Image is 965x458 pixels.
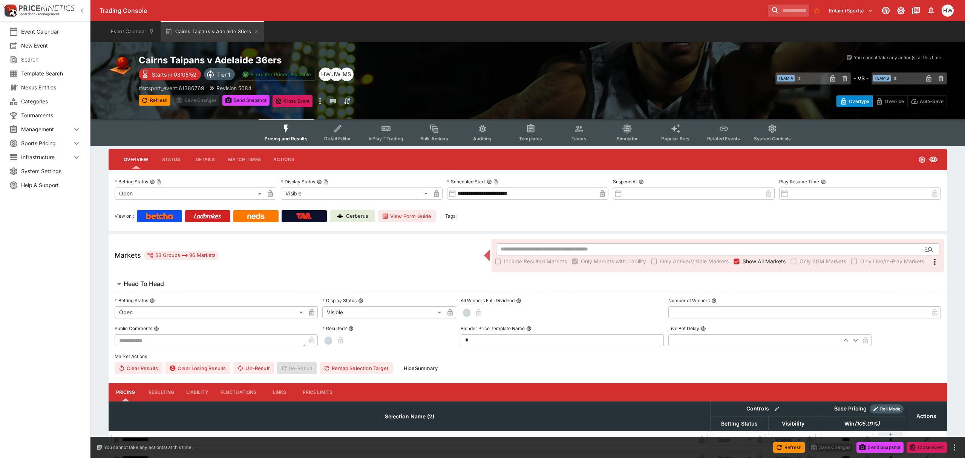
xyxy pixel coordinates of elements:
button: Event Calendar [106,21,159,42]
button: Un-Result [233,362,274,374]
p: Suspend At [613,178,637,185]
button: Head To Head [109,277,947,292]
div: Event type filters [259,119,797,146]
div: Show/hide Price Roll mode configuration. [870,404,904,413]
img: Betcha [146,213,173,219]
button: Live Bet Delay [701,326,706,331]
button: more [950,443,959,452]
button: Overtype [836,95,873,107]
button: Betting Status [150,298,155,303]
p: Overtype [849,97,869,105]
button: Harrison Walker [939,2,956,19]
div: Start From [836,95,947,107]
span: Sports Pricing [21,139,72,147]
button: Play Resume Time [821,179,826,184]
span: Teams [571,136,587,141]
div: Open [115,306,306,318]
span: System Settings [21,167,81,175]
img: Ladbrokes [194,213,221,219]
button: Close Event [907,442,947,453]
button: Resulted? [348,326,354,331]
th: Controls [710,401,818,416]
button: Remap Selection Target [320,362,393,374]
svg: More [930,257,939,266]
h5: Markets [115,251,141,260]
label: View on : [115,210,134,222]
h6: - VS - [854,74,868,82]
div: Open [115,188,264,200]
button: Select Tenant [824,5,878,17]
p: Starts in 03:05:52 [152,71,196,78]
div: Harrison Walker [942,5,954,17]
button: Notifications [924,4,938,17]
span: Related Events [707,136,740,141]
span: Simulator [617,136,638,141]
p: Revision 5084 [216,84,251,92]
p: Cerberus [346,212,368,220]
button: Overview [118,151,154,169]
span: Templates [519,136,542,141]
p: Resulted? [322,325,347,332]
p: You cannot take any action(s) at this time. [104,444,193,451]
button: Simulator Prices Available [238,68,316,81]
div: Justin Walsh [329,68,343,81]
span: Team A [777,75,795,81]
span: Help & Support [21,181,81,189]
button: Copy To Clipboard [156,179,162,184]
button: Blender Price Template Name [526,326,532,331]
span: Betting Status [713,419,766,428]
span: Pricing and Results [265,136,308,141]
span: Categories [21,97,81,105]
p: Public Comments [115,325,152,332]
span: Win(105.01%) [836,419,888,428]
svg: Open [918,156,926,163]
span: Team B [873,75,891,81]
p: Tier 1 [217,71,230,78]
button: Display StatusCopy To Clipboard [317,179,322,184]
button: Send Snapshot [222,95,270,106]
span: Only Live/In-Play Markets [860,257,924,265]
h2: Copy To Clipboard [139,54,543,66]
p: Override [885,97,904,105]
button: View Form Guide [378,210,436,222]
div: Visible [322,306,444,318]
button: Toggle light/dark mode [894,4,908,17]
img: TabNZ [296,213,312,219]
span: Template Search [21,69,81,77]
button: Open [922,243,936,256]
span: Event Calendar [21,28,81,35]
div: Open [713,434,754,446]
img: Neds [247,213,264,219]
button: Copy To Clipboard [493,179,499,184]
div: Visible [281,188,430,200]
span: InPlay™ Trading [369,136,403,141]
em: ( 105.01 %) [855,419,880,428]
img: PriceKinetics Logo [2,3,17,18]
span: Only Active/Visible Markets [660,257,729,265]
button: Bulk edit [772,404,782,414]
button: Documentation [909,4,923,17]
button: Cairns Taipans v Adelaide 36ers [161,21,264,42]
button: Liability [180,383,214,401]
button: Fluctuations [214,383,263,401]
button: Public Comments [154,326,159,331]
span: Management [21,125,72,133]
span: Show All Markets [743,257,786,265]
button: Connected to PK [879,4,893,17]
span: Detail Editor [324,136,351,141]
button: Price Limits [297,383,339,401]
button: Suspend At [639,179,644,184]
span: Only SGM Markets [800,257,846,265]
button: Status [154,151,188,169]
button: Copy To Clipboard [323,179,329,184]
button: Send Snapshot [856,442,904,453]
img: Cerberus [337,213,343,219]
button: Display Status [358,298,363,303]
button: Actions [267,151,301,169]
svg: Visible [929,155,938,164]
button: Refresh [773,442,805,453]
span: System Controls [754,136,791,141]
img: Sportsbook Management [19,12,60,16]
p: Copy To Clipboard [139,84,204,92]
